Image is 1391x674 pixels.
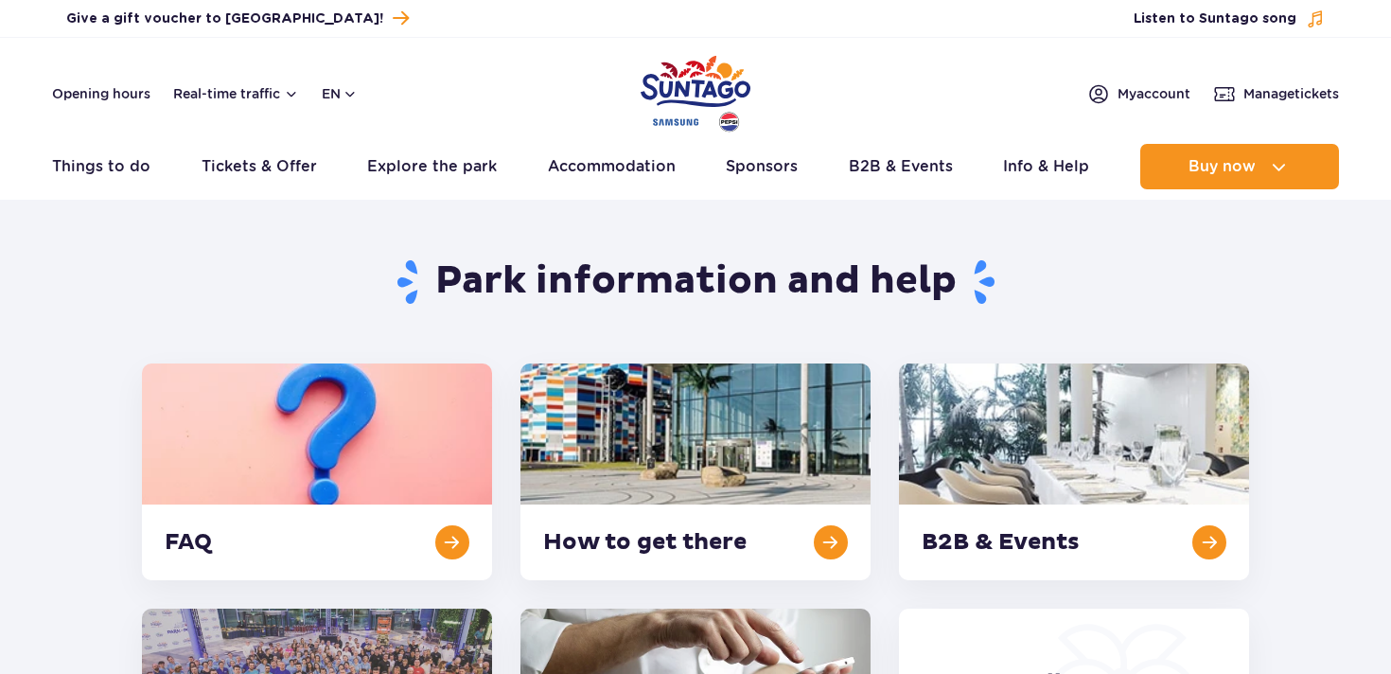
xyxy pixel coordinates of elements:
a: Myaccount [1087,82,1190,105]
span: My account [1118,84,1190,103]
span: Buy now [1189,158,1256,175]
button: Listen to Suntago song [1134,9,1325,28]
h1: Park information and help [142,257,1250,307]
a: Opening hours [52,84,150,103]
button: Buy now [1140,144,1339,189]
span: Give a gift voucher to [GEOGRAPHIC_DATA]! [66,9,383,28]
a: Accommodation [548,144,676,189]
a: Give a gift voucher to [GEOGRAPHIC_DATA]! [66,6,409,31]
span: Listen to Suntago song [1134,9,1296,28]
a: Park of Poland [641,47,750,134]
span: Manage tickets [1243,84,1339,103]
button: en [322,84,358,103]
a: Info & Help [1003,144,1089,189]
button: Real-time traffic [173,86,299,101]
a: Things to do [52,144,150,189]
a: Sponsors [726,144,798,189]
a: Managetickets [1213,82,1339,105]
a: Tickets & Offer [202,144,317,189]
a: B2B & Events [849,144,953,189]
a: Explore the park [367,144,497,189]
